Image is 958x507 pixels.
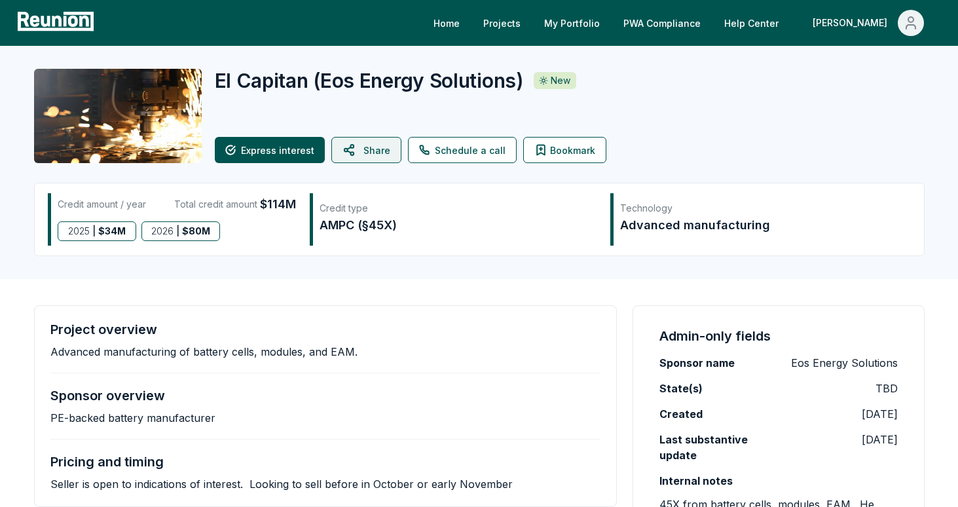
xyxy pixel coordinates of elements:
label: Created [659,406,703,422]
label: Internal notes [659,473,733,489]
p: [DATE] [862,432,898,447]
div: AMPC (§45X) [320,216,597,235]
p: Seller is open to indications of interest. Looking to sell before in October or early November [50,478,513,491]
p: PE-backed battery manufacturer [50,411,215,424]
button: Express interest [215,137,325,163]
span: 2025 [68,222,90,240]
span: | [176,222,179,240]
h4: Sponsor overview [50,388,165,404]
span: $ 34M [98,222,126,240]
button: [PERSON_NAME] [802,10,934,36]
h4: Project overview [50,322,157,337]
p: Advanced manufacturing of battery cells, modules, and EAM. [50,345,358,358]
h2: El Capitan [215,69,524,92]
p: [DATE] [862,406,898,422]
p: New [551,74,570,87]
button: Share [331,137,401,163]
a: My Portfolio [534,10,610,36]
span: $114M [260,195,296,214]
div: Advanced manufacturing [620,216,897,235]
span: ( Eos Energy Solutions ) [313,69,523,92]
div: Total credit amount [174,195,296,214]
nav: Main [423,10,945,36]
a: Projects [473,10,531,36]
div: Credit type [320,202,597,215]
h4: Pricing and timing [50,454,164,470]
a: Help Center [714,10,789,36]
img: El Capitan [34,69,202,163]
a: Home [423,10,470,36]
label: Last substantive update [659,432,779,463]
label: State(s) [659,381,703,396]
div: Credit amount / year [58,195,146,214]
span: $ 80M [182,222,210,240]
div: Technology [620,202,897,215]
h4: Admin-only fields [659,327,771,345]
label: Sponsor name [659,355,735,371]
p: TBD [875,381,898,396]
div: [PERSON_NAME] [813,10,893,36]
span: | [92,222,96,240]
a: PWA Compliance [613,10,711,36]
a: Schedule a call [408,137,517,163]
p: Eos Energy Solutions [791,355,898,371]
button: Bookmark [523,137,606,163]
span: 2026 [151,222,174,240]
